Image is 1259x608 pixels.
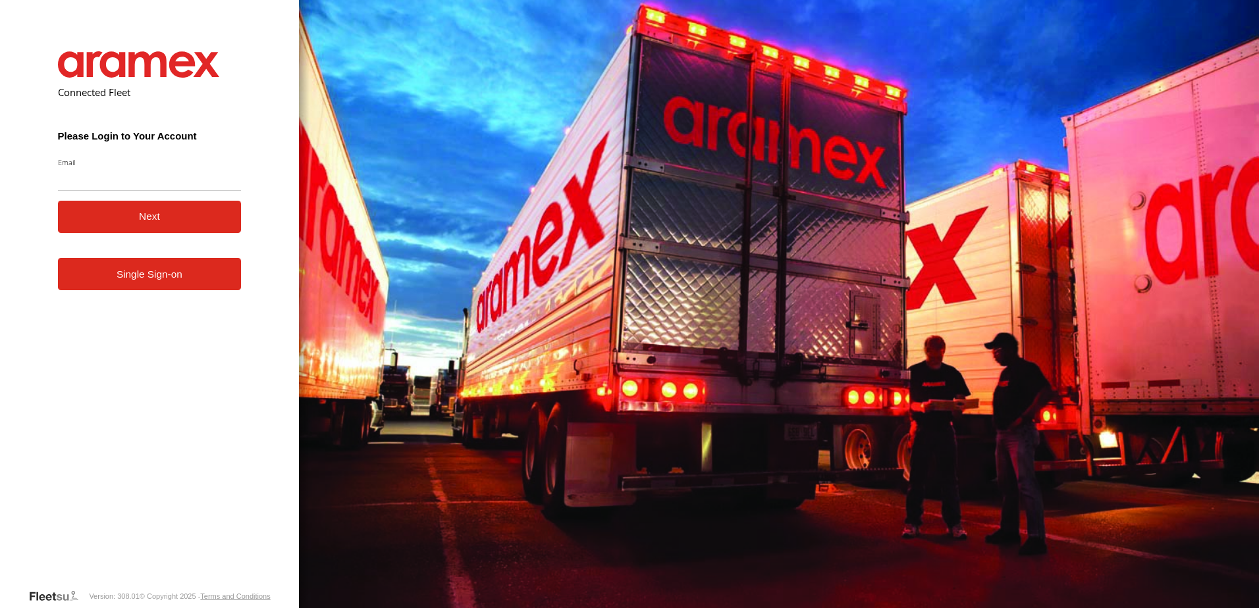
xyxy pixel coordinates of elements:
[28,590,89,603] a: Visit our Website
[58,130,242,141] h3: Please Login to Your Account
[58,157,242,167] label: Email
[58,51,220,78] img: Aramex
[58,201,242,233] button: Next
[58,258,242,290] a: Single Sign-on
[89,592,139,600] div: Version: 308.01
[58,86,242,99] h2: Connected Fleet
[140,592,271,600] div: © Copyright 2025 -
[200,592,270,600] a: Terms and Conditions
